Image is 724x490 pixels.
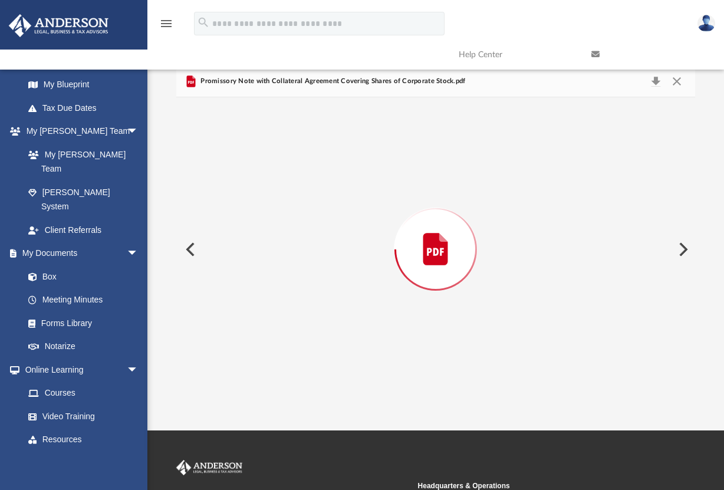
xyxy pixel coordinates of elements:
a: Video Training [17,405,144,428]
a: Online Learningarrow_drop_down [8,358,150,382]
button: Download [645,73,666,90]
a: My Documentsarrow_drop_down [8,242,150,265]
span: arrow_drop_down [127,358,150,382]
a: Help Center [450,31,583,78]
span: arrow_drop_down [127,120,150,144]
a: menu [159,22,173,31]
img: Anderson Advisors Platinum Portal [174,460,245,475]
a: Forms Library [17,311,144,335]
div: Preview [176,66,695,402]
button: Close [666,73,687,90]
span: Promissory Note with Collateral Agreement Covering Shares of Corporate Stock.pdf [198,76,465,87]
a: Resources [17,428,150,452]
button: Previous File [176,233,202,266]
button: Next File [669,233,695,266]
a: My [PERSON_NAME] Teamarrow_drop_down [8,120,150,143]
img: Anderson Advisors Platinum Portal [5,14,112,37]
a: Notarize [17,335,150,359]
span: arrow_drop_down [127,242,150,266]
a: Meeting Minutes [17,288,150,312]
a: Box [17,265,144,288]
a: Courses [17,382,150,405]
a: Client Referrals [17,218,150,242]
a: [PERSON_NAME] System [17,180,150,218]
a: My [PERSON_NAME] Team [17,143,144,180]
a: My Blueprint [17,73,150,97]
img: User Pic [697,15,715,32]
i: menu [159,17,173,31]
a: Tax Due Dates [17,96,156,120]
i: search [197,16,210,29]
